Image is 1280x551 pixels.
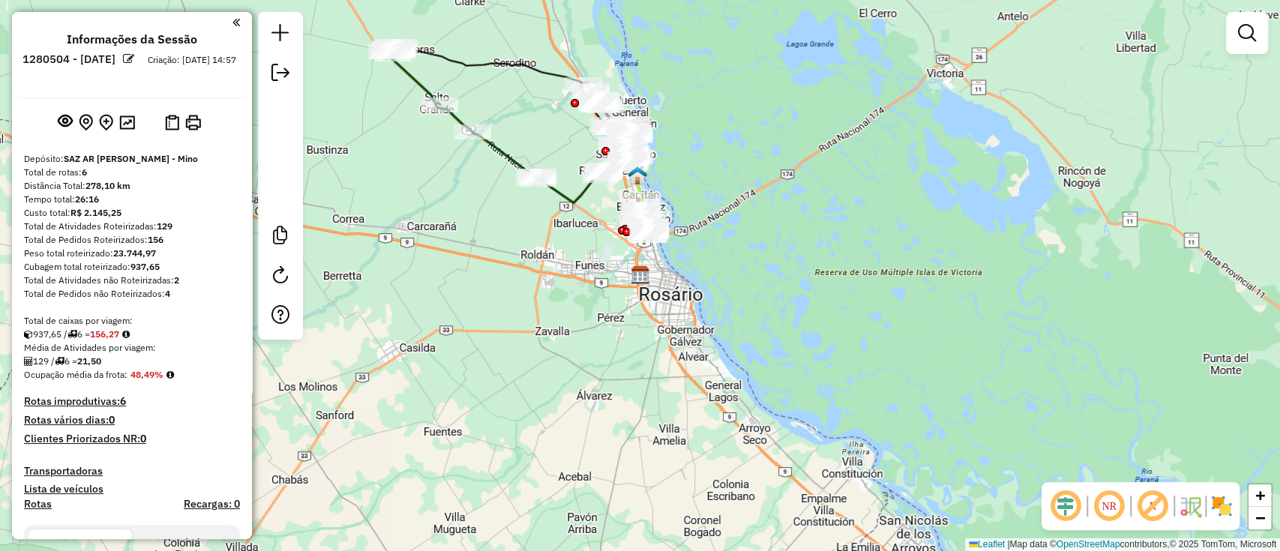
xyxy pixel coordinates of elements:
[1007,539,1009,550] span: |
[77,355,101,367] strong: 21,50
[24,355,240,368] div: 129 / 6 =
[1232,18,1262,48] a: Exibir filtros
[24,287,240,301] div: Total de Pedidos não Roteirizados:
[24,260,240,274] div: Cubagem total roteirizado:
[188,112,210,133] button: Imprimir Rotas
[55,357,64,366] i: Total de rotas
[1249,484,1271,507] a: Zoom in
[24,369,127,380] span: Ocupação média da frota:
[24,274,240,287] div: Total de Atividades não Roteirizadas:
[67,32,197,46] h4: Informações da Sessão
[24,395,240,408] h4: Rotas improdutivas:
[90,328,119,340] strong: 156,27
[24,193,240,206] div: Tempo total:
[24,179,240,193] div: Distância Total:
[270,103,291,124] img: Selecionar atividades - polígono
[148,112,168,132] button: Visualizar relatório de Roteirização
[184,498,240,511] h4: Recargas: 0
[1135,488,1171,524] span: Exibir rótulo
[24,483,240,496] h4: Lista de veículos
[127,111,148,134] button: Logs desbloquear sessão
[82,166,87,178] strong: 6
[85,180,130,191] strong: 278,10 km
[265,220,295,254] a: Criar modelo
[24,465,240,478] h4: Transportadoras
[64,153,198,164] strong: SAZ AR [PERSON_NAME] - Mino
[965,538,1280,551] div: Map data © contributors,© 2025 TomTom, Microsoft
[174,274,179,286] strong: 2
[24,498,52,511] a: Rotas
[265,18,295,52] a: Nova sessão e pesquisa
[1210,494,1234,518] img: Exibir/Ocultar setores
[140,432,146,445] strong: 0
[24,414,240,427] h4: Rotas vários dias:
[113,247,156,259] strong: 23.744,97
[157,220,172,232] strong: 129
[32,110,53,134] button: Exibir sessão original
[232,13,240,31] a: Clique aqui para minimizar o painel
[24,330,33,339] i: Cubagem total roteirizado
[24,357,33,366] i: Total de Atividades
[1091,488,1127,524] span: Ocultar NR
[148,234,163,245] strong: 156
[142,53,242,67] div: Criação: [DATE] 14:57
[122,330,130,339] i: Meta Caixas/viagem: 443,82 Diferença: -287,55
[123,53,134,64] em: Alterar nome da sessão
[24,220,240,233] div: Total de Atividades Roteirizadas:
[969,539,1005,550] a: Leaflet
[24,341,240,355] div: Média de Atividades por viagem:
[24,328,240,341] div: 937,65 / 6 =
[210,112,232,133] button: Disponibilidade de veículos
[24,166,240,179] div: Total de rotas:
[1255,508,1265,527] span: −
[165,288,170,299] strong: 4
[53,111,73,134] button: Centralizar mapa no depósito ou ponto de apoio
[270,187,291,208] img: Criar rota
[264,181,297,214] a: Criar rota
[580,95,617,110] div: Atividade não roteirizada - GIROLA JOSE LUIS
[109,413,115,427] strong: 0
[75,193,99,205] strong: 26:16
[67,330,77,339] i: Total de rotas
[1178,494,1202,518] img: Fluxo de ruas
[1255,486,1265,505] span: +
[24,247,240,260] div: Peso total roteirizado:
[631,265,650,285] img: SAZ AR Rosario II - Mino
[22,52,115,66] h6: 1280504 - [DATE]
[120,394,126,408] strong: 6
[24,206,240,220] div: Custo total:
[265,260,295,294] a: Reroteirizar Sessão
[610,143,648,158] div: Atividade não roteirizada - SANCHEZ DAMIAN JOSE Y SANCHEZ HERNAN GONZALO
[168,112,188,133] button: Visualizar Romaneio
[130,369,163,380] strong: 48,49%
[24,314,240,328] div: Total de caixas por viagem:
[73,111,94,134] button: Adicionar Atividades
[1249,507,1271,529] a: Zoom out
[270,148,291,169] img: Selecionar atividades - laço
[628,166,647,185] img: PA - San Lorenzo
[1048,488,1084,524] span: Ocultar deslocamento
[166,370,174,379] em: Média calculada utilizando a maior ocupação (%Peso ou %Cubagem) de cada rota da sessão. Rotas cro...
[1057,539,1120,550] a: OpenStreetMap
[24,152,240,166] div: Depósito:
[24,433,240,445] h4: Clientes Priorizados NR:
[24,233,240,247] div: Total de Pedidos Roteirizados:
[94,112,115,132] button: Otimizar todas as rotas
[70,207,121,218] strong: R$ 2.145,25
[130,261,160,272] strong: 937,65
[265,58,295,91] a: Exportar sessão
